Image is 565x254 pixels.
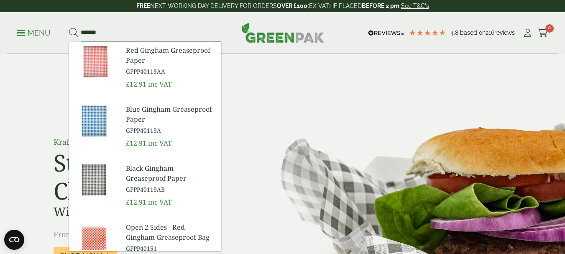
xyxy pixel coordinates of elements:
[126,126,215,135] span: GPPP40119A
[126,67,215,76] span: GPPP40119AA
[126,45,215,65] span: Red Gingham Greaseproof Paper
[69,42,119,82] img: GPPP40119AA
[148,139,172,148] span: inc VAT
[545,24,554,33] span: 0
[17,28,51,36] a: Menu
[69,101,119,141] img: GPPP40119A
[126,222,215,242] span: Open 2 Sides - Red Gingham Greaseproof Bag
[148,80,172,89] span: inc VAT
[126,104,215,135] a: Blue Gingham Greaseproof Paper GPPP40119A
[126,104,215,124] span: Blue Gingham Greaseproof Paper
[54,205,242,219] h3: Wide Range of Food Trays
[126,80,146,89] span: £12.91
[538,27,548,39] a: 0
[368,30,404,36] img: REVIEWS.io
[54,136,242,148] p: Kraft Burger Tray
[277,3,307,9] strong: OVER £100
[148,198,172,207] span: inc VAT
[538,29,548,37] i: Cart
[241,23,324,43] img: GreenPak Supplies
[136,3,150,9] strong: FREE
[17,28,51,38] p: Menu
[362,3,399,9] strong: BEFORE 2 pm
[126,244,215,253] span: GPPP40151
[126,139,146,148] span: £12.91
[4,230,24,250] button: Open CMP widget
[126,45,215,76] a: Red Gingham Greaseproof Paper GPPP40119AA
[494,29,515,36] span: reviews
[409,29,446,36] div: 4.79 Stars
[450,29,460,36] span: 4.8
[486,29,494,36] span: 216
[126,185,215,194] span: GPPP40119AB
[126,163,215,194] a: Black Gingham Greaseproof Paper GPPP40119AB
[126,222,215,253] a: Open 2 Sides - Red Gingham Greaseproof Bag GPPP40151
[401,3,429,9] a: See T&C's
[69,160,119,200] img: GPPP40119AB
[54,229,98,239] span: From £23.05
[126,198,146,207] span: £12.91
[460,29,486,36] span: Based on
[126,163,215,183] span: Black Gingham Greaseproof Paper
[522,29,533,37] i: My Account
[54,149,242,205] h2: Street Food Classics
